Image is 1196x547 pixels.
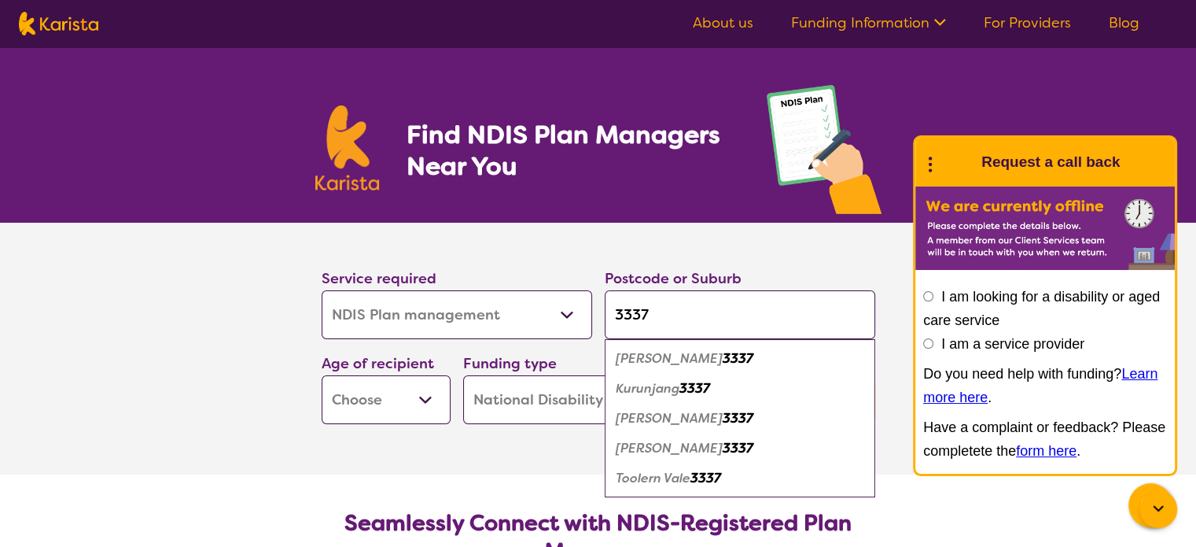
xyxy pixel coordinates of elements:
[767,85,881,223] img: plan-management
[723,410,753,427] em: 3337
[693,13,753,32] a: About us
[613,374,867,404] div: Kurunjang 3337
[984,13,1071,32] a: For Providers
[923,289,1160,328] label: I am looking for a disability or aged care service
[19,12,98,35] img: Karista logo
[915,187,1175,270] img: Karista offline chat form to request call back
[1109,13,1139,32] a: Blog
[613,344,867,374] div: Harkness 3337
[723,350,753,367] em: 3337
[406,119,734,182] h1: Find NDIS Plan Managers Near You
[315,105,380,190] img: Karista logo
[605,290,875,339] input: Type
[923,362,1167,409] p: Do you need help with funding? .
[463,354,557,373] label: Funding type
[605,269,742,288] label: Postcode or Suburb
[613,464,867,493] div: Toolern Vale 3337
[1128,483,1172,527] button: Channel Menu
[616,440,723,456] em: [PERSON_NAME]
[616,380,679,397] em: Kurunjang
[616,410,723,427] em: [PERSON_NAME]
[616,350,723,367] em: [PERSON_NAME]
[940,146,972,178] img: Karista
[690,470,721,486] em: 3337
[981,150,1120,174] h1: Request a call back
[613,404,867,434] div: Melton 3337
[723,440,753,456] em: 3337
[679,380,710,397] em: 3337
[613,434,867,464] div: Melton West 3337
[923,416,1167,463] p: Have a complaint or feedback? Please completete the .
[1016,443,1076,459] a: form here
[322,354,434,373] label: Age of recipient
[941,336,1084,352] label: I am a service provider
[791,13,946,32] a: Funding Information
[616,470,690,486] em: Toolern Vale
[322,269,436,288] label: Service required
